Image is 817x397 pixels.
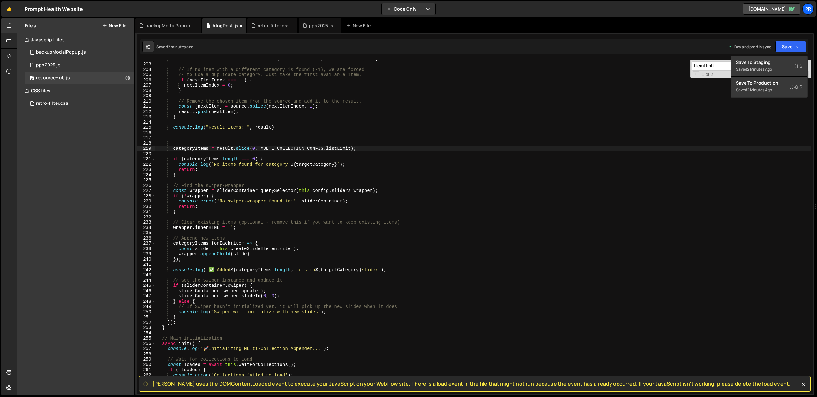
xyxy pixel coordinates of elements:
[736,80,802,86] div: Save to Production
[137,62,155,67] div: 203
[137,383,155,389] div: 264
[731,56,807,77] button: Save to StagingS Saved2 minutes ago
[258,22,290,29] div: retro-filter.css
[102,23,126,28] button: New File
[156,44,193,50] div: Saved
[17,84,134,97] div: CSS files
[137,304,155,309] div: 249
[36,101,68,106] div: retro-filter.css
[137,246,155,252] div: 238
[137,315,155,320] div: 251
[736,65,802,73] div: Saved
[137,135,155,141] div: 217
[137,278,155,283] div: 244
[789,84,802,90] span: S
[137,283,155,288] div: 245
[137,267,155,273] div: 242
[36,75,70,81] div: resourceHub.js
[137,99,155,104] div: 210
[743,3,800,15] a: [DOMAIN_NAME]
[1,1,17,17] a: 🤙
[137,204,155,210] div: 230
[25,46,134,59] div: 16625/45860.js
[137,183,155,188] div: 226
[137,257,155,262] div: 240
[17,33,134,46] div: Javascript files
[137,341,155,347] div: 256
[137,130,155,136] div: 216
[137,146,155,151] div: 219
[137,188,155,194] div: 227
[36,62,61,68] div: pps2025.js
[137,352,155,357] div: 258
[137,114,155,120] div: 213
[137,220,155,225] div: 233
[137,288,155,294] div: 246
[168,44,193,50] div: 2 minutes ago
[137,388,155,394] div: 265
[699,72,716,77] span: 1 of 2
[137,230,155,236] div: 235
[30,76,34,81] span: 0
[137,320,155,325] div: 252
[137,178,155,183] div: 225
[137,325,155,331] div: 253
[137,367,155,373] div: 261
[137,78,155,83] div: 206
[137,199,155,204] div: 229
[137,262,155,267] div: 241
[346,22,373,29] div: New File
[137,346,155,352] div: 257
[794,63,802,69] span: S
[382,3,435,15] button: Code Only
[137,109,155,115] div: 212
[137,151,155,157] div: 220
[36,50,86,55] div: backupModalPopup.js
[747,87,772,93] div: 2 minutes ago
[137,215,155,220] div: 232
[137,294,155,299] div: 247
[137,88,155,94] div: 208
[137,167,155,172] div: 223
[137,83,155,88] div: 207
[736,86,802,94] div: Saved
[137,357,155,362] div: 259
[137,331,155,336] div: 254
[137,299,155,304] div: 248
[137,157,155,162] div: 221
[137,373,155,378] div: 262
[693,71,699,77] span: Toggle Replace mode
[213,22,238,29] div: blogPost.js
[137,162,155,167] div: 222
[137,141,155,146] div: 218
[146,22,193,29] div: backupModalPopup.js
[25,22,36,29] h2: Files
[137,251,155,257] div: 239
[802,3,814,15] a: Pr
[309,22,334,29] div: pps2025.js
[25,59,134,72] div: 16625/45293.js
[728,44,771,50] div: Dev and prod in sync
[137,225,155,231] div: 234
[137,72,155,78] div: 205
[137,272,155,278] div: 243
[731,77,807,97] button: Save to ProductionS Saved2 minutes ago
[692,61,772,71] input: Search for
[137,120,155,125] div: 214
[137,236,155,241] div: 236
[137,93,155,99] div: 209
[137,309,155,315] div: 250
[736,59,802,65] div: Save to Staging
[137,378,155,383] div: 263
[25,5,83,13] div: Prompt Health Website
[25,97,134,110] div: 16625/45443.css
[775,41,806,52] button: Save
[747,66,772,72] div: 2 minutes ago
[152,380,791,387] span: [PERSON_NAME] uses the DOMContentLoaded event to execute your JavaScript on your Webflow site. Th...
[137,104,155,109] div: 211
[137,125,155,130] div: 215
[137,194,155,199] div: 228
[137,209,155,215] div: 231
[137,336,155,341] div: 255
